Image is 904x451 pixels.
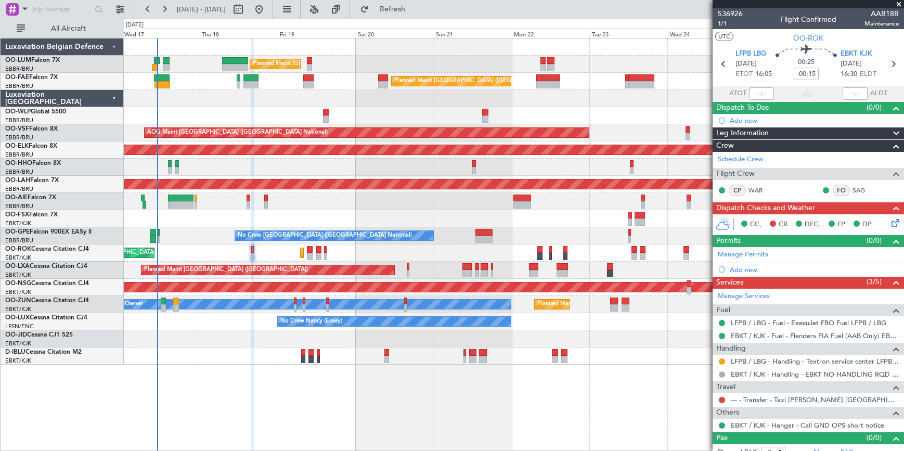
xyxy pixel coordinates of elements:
span: OO-FSX [5,212,29,218]
span: AAB18R [864,8,899,19]
span: LFPB LBG [735,49,766,59]
span: CR [779,220,787,230]
span: OO-NSG [5,280,31,287]
span: Fuel [716,304,730,316]
span: Services [716,277,743,289]
span: OO-WLP [5,109,31,115]
a: Manage Services [718,291,770,302]
span: OO-ELK [5,143,29,149]
a: OO-ROKCessna Citation CJ4 [5,246,89,252]
a: LFPB / LBG - Fuel - ExecuJet FBO Fuel LFPB / LBG [731,318,886,327]
div: Mon 22 [512,29,590,38]
a: EBBR/BRU [5,168,33,176]
div: Thu 18 [200,29,278,38]
div: Planned Maint [GEOGRAPHIC_DATA] ([GEOGRAPHIC_DATA] National) [253,56,441,72]
span: 16:05 [755,69,772,80]
a: --- - Transfer - Taxi [PERSON_NAME] [GEOGRAPHIC_DATA] [731,395,899,404]
span: OO-VSF [5,126,29,132]
a: EBBR/BRU [5,65,33,73]
div: Flight Confirmed [780,14,836,25]
a: EBKT/KJK [5,254,31,262]
button: Refresh [355,1,418,18]
span: 16:30 [841,69,857,80]
span: ELDT [860,69,876,80]
span: OO-HHO [5,160,32,166]
button: All Aircraft [11,20,113,37]
span: 536926 [718,8,743,19]
div: Add new [730,265,899,274]
div: Wed 17 [122,29,200,38]
div: Fri 19 [278,29,356,38]
a: OO-AIEFalcon 7X [5,195,56,201]
a: OO-GPEFalcon 900EX EASy II [5,229,92,235]
a: OO-LAHFalcon 7X [5,177,59,184]
span: Others [716,407,739,419]
span: (0/0) [867,235,882,246]
a: EBBR/BRU [5,151,33,159]
div: No Crew [GEOGRAPHIC_DATA] ([GEOGRAPHIC_DATA] National) [238,228,412,243]
div: Planned Maint [GEOGRAPHIC_DATA] ([GEOGRAPHIC_DATA]) [144,262,308,278]
a: OO-ZUNCessna Citation CJ4 [5,298,89,304]
span: 1/1 [718,19,743,28]
div: Add new [730,116,899,125]
span: ALDT [870,88,887,99]
a: EBBR/BRU [5,202,33,210]
a: EBBR/BRU [5,134,33,141]
a: OO-FSXFalcon 7X [5,212,58,218]
span: D-IBLU [5,349,25,355]
a: OO-NSGCessna Citation CJ4 [5,280,89,287]
a: OO-VSFFalcon 8X [5,126,58,132]
span: OO-ZUN [5,298,31,304]
span: Refresh [371,6,415,13]
div: Owner [125,297,143,312]
span: OO-FAE [5,74,29,81]
div: Sun 21 [434,29,512,38]
div: Planned Maint [GEOGRAPHIC_DATA] ([GEOGRAPHIC_DATA] National) [394,73,583,89]
span: (0/0) [867,102,882,113]
a: LFSN/ENC [5,323,34,330]
a: EBBR/BRU [5,237,33,244]
a: WAR [748,186,772,195]
a: SAG [853,186,876,195]
a: OO-FAEFalcon 7X [5,74,58,81]
span: Travel [716,381,735,393]
span: EBKT KJK [841,49,872,59]
a: OO-LUXCessna Citation CJ4 [5,315,87,321]
span: OO-LAH [5,177,30,184]
div: Tue 23 [590,29,668,38]
a: EBBR/BRU [5,185,33,193]
span: Flight Crew [716,168,755,180]
span: [DATE] [735,59,757,69]
span: Handling [716,343,746,355]
span: FP [837,220,845,230]
button: UTC [715,32,733,41]
span: Permits [716,235,741,247]
input: Trip Number [32,2,92,17]
span: DFC, [805,220,820,230]
a: EBKT/KJK [5,357,31,365]
div: AOG Maint [GEOGRAPHIC_DATA] ([GEOGRAPHIC_DATA] National) [147,125,328,140]
span: OO-LXA [5,263,30,269]
a: EBKT/KJK [5,305,31,313]
span: OO-ROK [793,33,823,44]
a: OO-WLPGlobal 5500 [5,109,66,115]
span: Maintenance [864,19,899,28]
div: CP [729,185,746,196]
div: Sat 20 [356,29,434,38]
span: OO-JID [5,332,27,338]
span: OO-LUX [5,315,30,321]
a: EBKT/KJK [5,271,31,279]
span: ETOT [735,69,753,80]
a: OO-ELKFalcon 8X [5,143,57,149]
a: EBKT / KJK - Fuel - Flanders FIA Fuel (AAB Only) EBKT / KJK [731,331,899,340]
a: EBKT/KJK [5,220,31,227]
a: OO-JIDCessna CJ1 525 [5,332,73,338]
div: No Crew Nancy (Essey) [280,314,342,329]
a: EBBR/BRU [5,82,33,90]
a: Manage Permits [718,250,768,260]
span: OO-AIE [5,195,28,201]
span: CC, [750,220,761,230]
span: ATOT [729,88,746,99]
a: EBKT/KJK [5,340,31,347]
input: --:-- [749,87,774,100]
